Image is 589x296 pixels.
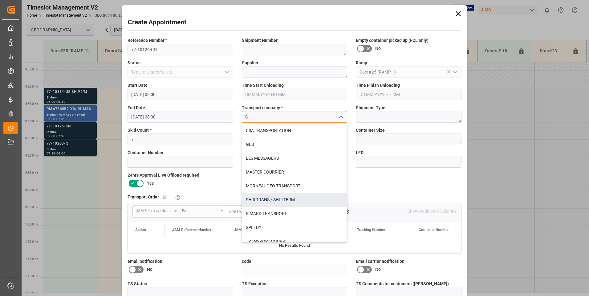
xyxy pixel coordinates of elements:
span: No [375,266,381,273]
div: GLS [242,138,347,151]
span: JAM Reference Number [172,228,211,232]
span: No [147,266,152,273]
span: TS Status [128,281,147,287]
button: open menu [450,67,459,77]
div: LES MESSAGERS [242,151,347,165]
span: Container Size [356,127,385,134]
span: Start Date [128,82,148,89]
div: JAM Reference Number [136,206,172,214]
span: Skid Count [128,127,152,134]
span: Transport company [242,105,283,111]
input: Type to search/select [128,66,233,78]
span: LFD [356,150,364,156]
span: End Date [128,105,145,111]
button: open menu [133,206,179,217]
h2: Create Appointment [128,18,186,27]
span: Transport Order [128,194,159,200]
span: TS Comments for customers ([PERSON_NAME]) [356,281,449,287]
div: MASTER COURRIER [242,165,347,179]
div: Action [135,228,146,232]
div: SPEEDY [242,221,347,234]
div: SHULTRANS / SHULTERM [242,193,347,207]
span: TS Exception [242,281,268,287]
span: Shipment Number [242,37,278,44]
span: Ramp [356,60,367,66]
div: SIMARD TRANSPORT [242,207,347,221]
input: DD.MM.YYYY HH:MM [356,89,461,100]
span: Time Start Unloading [242,82,284,89]
input: DD.MM.YYYY HH:MM [242,89,347,100]
input: Type to search [225,206,339,217]
span: 24hrs Approval Live Offload required [128,172,199,178]
span: code [242,258,251,265]
div: Equals [182,206,218,214]
span: Reference Number [128,37,167,44]
span: No [375,45,381,52]
div: MORNEAUGEO TRANSPORT [242,179,347,193]
input: DD.MM.YYYY HH:MM [128,89,233,100]
span: Time Finish Unloading [356,82,400,89]
button: open menu [221,67,231,77]
button: close menu [336,112,345,122]
span: Shipment Type [356,105,385,111]
span: Tracking Number [357,228,385,232]
div: TRANSPORT BOURRET [242,234,347,248]
span: Yes [147,180,154,186]
span: JAM Shipment Number [234,228,272,232]
span: Container Number [419,228,449,232]
input: DD.MM.YYYY HH:MM [128,111,233,123]
span: Email carrier notification [356,258,404,265]
div: CSA TRANSPORTATION [242,124,347,138]
span: email notification [128,258,162,265]
span: Empty container picked up (FCL only) [356,37,429,44]
span: Status [128,60,140,66]
button: open menu [179,206,225,217]
span: Supplier [242,60,258,66]
span: Container Number [128,150,164,156]
input: Type to search/select [356,66,461,78]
